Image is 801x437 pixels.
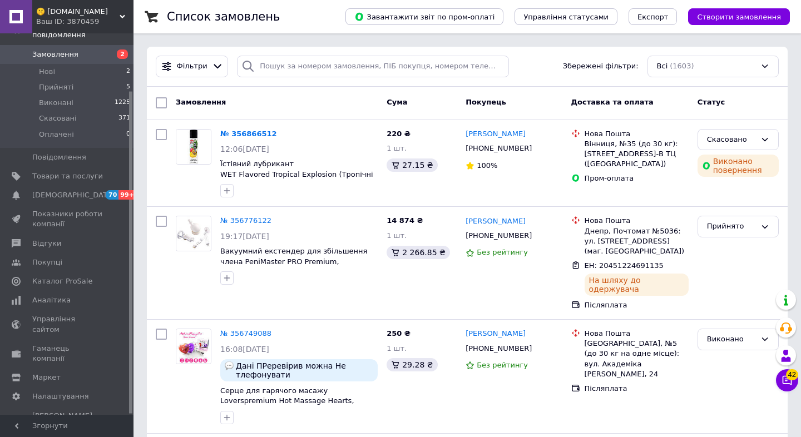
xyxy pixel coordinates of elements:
span: Налаштування [32,391,89,401]
span: Каталог ProSale [32,276,92,286]
button: Експорт [629,8,678,25]
span: Покупці [32,257,62,267]
div: На шляху до одержувача [585,274,689,296]
div: Післяплата [585,384,689,394]
img: Фото товару [176,329,211,364]
span: Статус [698,98,725,106]
span: Cума [387,98,407,106]
span: Збережені фільтри: [563,61,639,72]
span: 99+ [118,190,137,200]
span: 70 [106,190,118,200]
span: 5 [126,82,130,92]
div: Скасовано [707,134,756,146]
div: Нова Пошта [585,216,689,226]
button: Завантажити звіт по пром-оплаті [345,8,503,25]
div: Пром-оплата [585,173,689,183]
span: Виконані [39,98,73,108]
span: Доставка та оплата [571,98,654,106]
span: Аналітика [32,295,71,305]
span: Завантажити звіт по пром-оплаті [354,12,495,22]
div: [GEOGRAPHIC_DATA], №5 (до 30 кг на одне місце): вул. Академіка [PERSON_NAME], 24 [585,339,689,379]
a: [PERSON_NAME] [466,216,526,227]
span: ЕН: 20451224691135 [585,261,664,270]
input: Пошук за номером замовлення, ПІБ покупця, номером телефону, Email, номером накладної [237,56,509,77]
span: Маркет [32,373,61,383]
span: 1 шт. [387,144,407,152]
span: Всі [657,61,668,72]
div: Вінниця, №35 (до 30 кг): [STREET_ADDRESS]-В ТЦ ([GEOGRAPHIC_DATA]) [585,139,689,170]
div: 27.15 ₴ [387,158,437,172]
div: Виконано [707,334,756,345]
div: 29.28 ₴ [387,358,437,371]
span: Гаманець компанії [32,344,103,364]
span: Дані ПРеревірив можна Не тлефонувати [236,361,373,379]
img: :speech_balloon: [225,361,234,370]
a: Створити замовлення [677,12,790,21]
div: Днепр, Почтомат №5036: ул. [STREET_ADDRESS] (маг. [GEOGRAPHIC_DATA]) [585,226,689,257]
span: Без рейтингу [477,248,528,256]
div: Нова Пошта [585,329,689,339]
span: Прийняті [39,82,73,92]
span: 1 шт. [387,344,407,352]
span: 1225 [115,98,130,108]
a: Їстівний лубрикант WET Flavored Tropical Explosion (Тропічні фрукти) 30 мл, WT43079 [220,160,373,188]
span: 42 [786,369,798,380]
img: Фото товару [176,130,211,164]
button: Управління статусами [515,8,617,25]
span: 0 [126,130,130,140]
span: Повідомлення [32,152,86,162]
span: Покупець [466,98,506,106]
h1: Список замовлень [167,10,280,23]
span: 12:06[DATE] [220,145,269,153]
span: 19:17[DATE] [220,232,269,241]
div: Прийнято [707,221,756,232]
a: № 356749088 [220,329,271,337]
div: [PHONE_NUMBER] [463,141,534,156]
span: 371 [118,113,130,123]
a: № 356776122 [220,216,271,225]
div: Нова Пошта [585,129,689,139]
div: [PHONE_NUMBER] [463,341,534,356]
span: 1 шт. [387,231,407,240]
a: № 356866512 [220,130,277,138]
div: Післяплата [585,300,689,310]
span: (1603) [670,62,694,70]
span: 100% [477,161,497,170]
span: Управління статусами [523,13,609,21]
img: Фото товару [176,216,211,251]
span: Нові [39,67,55,77]
a: [PERSON_NAME] [466,329,526,339]
span: Показники роботи компанії [32,209,103,229]
span: 2 [117,49,128,59]
div: 2 266.85 ₴ [387,246,450,259]
span: 250 ₴ [387,329,411,337]
div: Ваш ID: 3870459 [36,17,133,27]
span: Замовлення [176,98,226,106]
span: Експорт [637,13,669,21]
span: Оплачені [39,130,74,140]
span: Управління сайтом [32,314,103,334]
div: Виконано повернення [698,155,779,177]
a: Вакуумний екстендер для збільшення члена PeniMaster PRO Premium, включаючи ремінь [220,247,367,276]
a: Серце для гарячого масажу Loverspremium Hot Massage Hearts, L22007 [220,386,354,415]
span: Скасовані [39,113,77,123]
span: Створити замовлення [697,13,781,21]
span: Замовлення [32,49,78,59]
span: Фільтри [177,61,207,72]
span: 14 874 ₴ [387,216,423,225]
button: Чат з покупцем42 [776,369,798,391]
a: Фото товару [176,129,211,165]
span: Без рейтингу [477,361,528,369]
span: 2 [126,67,130,77]
span: Відгуки [32,239,61,249]
span: Товари та послуги [32,171,103,181]
span: 220 ₴ [387,130,411,138]
span: [DEMOGRAPHIC_DATA] [32,190,115,200]
div: [PHONE_NUMBER] [463,229,534,243]
button: Створити замовлення [688,8,790,25]
span: 🤫 ANONIM.SHOP [36,7,120,17]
